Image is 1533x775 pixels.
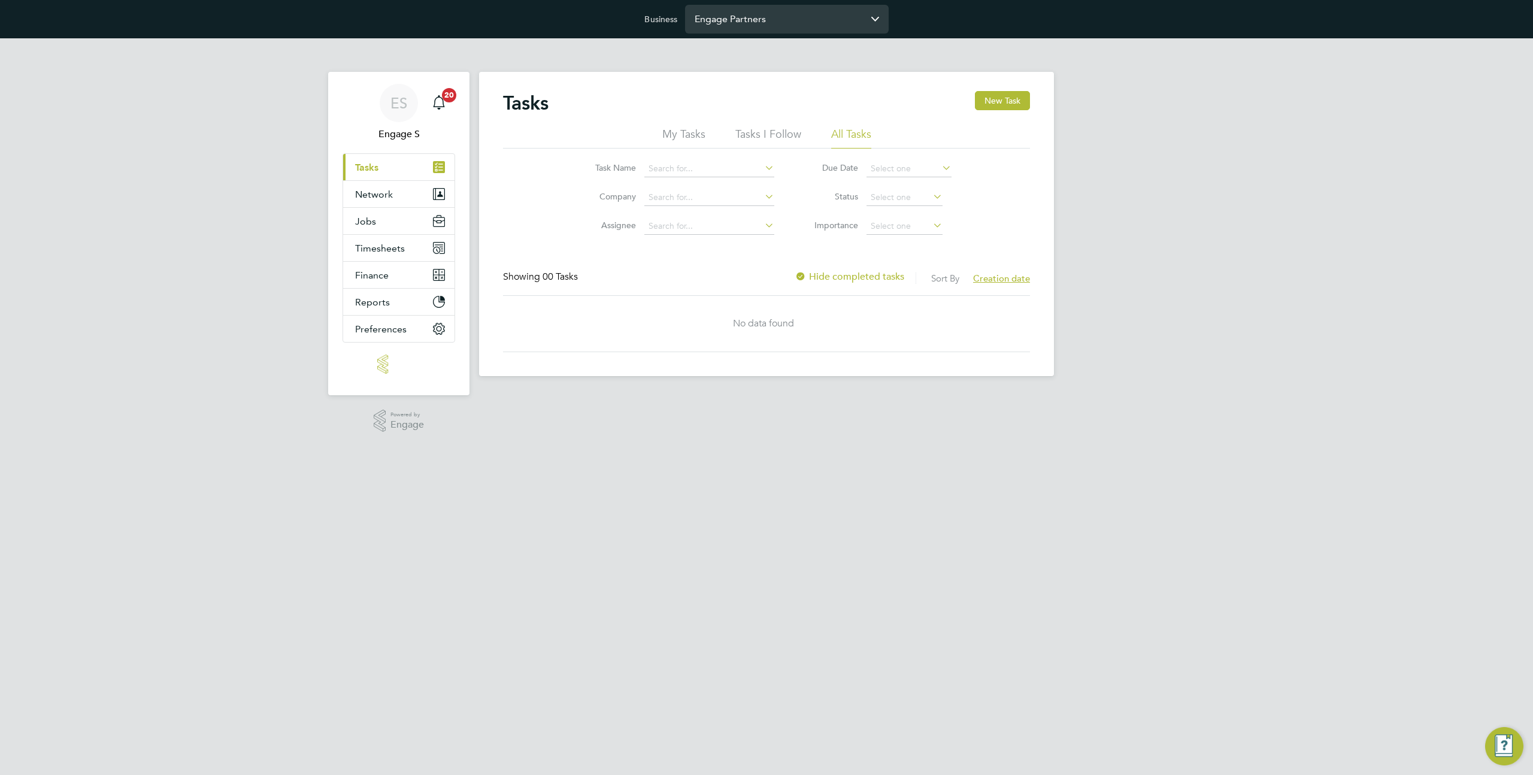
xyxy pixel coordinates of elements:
img: engage-logo-retina.png [377,355,420,374]
span: Reports [355,296,390,308]
button: Engage Resource Center [1485,727,1523,765]
nav: Main navigation [328,72,469,395]
label: Task Name [582,162,636,173]
div: Showing [503,271,580,283]
span: Engage S [343,127,455,141]
input: Search for... [644,218,774,235]
button: Network [343,181,455,207]
button: Finance [343,262,455,288]
span: Finance [355,270,389,281]
a: Tasks [343,154,455,180]
span: Tasks [355,162,378,173]
button: Timesheets [343,235,455,261]
a: Go to home page [343,355,455,374]
button: New Task [975,91,1030,110]
button: Reports [343,289,455,315]
span: Powered by [390,410,424,420]
span: 20 [442,88,456,102]
label: Business [644,14,677,25]
div: No data found [503,317,1024,330]
span: ES [390,95,407,111]
input: Select one [867,218,943,235]
input: Select one [867,189,943,206]
span: Creation date [973,273,1030,284]
label: Company [582,191,636,202]
span: Network [355,189,393,200]
li: Tasks I Follow [735,127,801,149]
span: Timesheets [355,243,405,254]
label: Hide completed tasks [795,271,904,283]
span: Engage [390,420,424,430]
span: 00 Tasks [543,271,578,283]
label: Importance [804,220,858,231]
label: Assignee [582,220,636,231]
label: Status [804,191,858,202]
button: Jobs [343,208,455,234]
span: Jobs [355,216,376,227]
button: Preferences [343,316,455,342]
h2: Tasks [503,91,549,115]
li: My Tasks [662,127,705,149]
input: Select one [867,161,952,177]
input: Search for... [644,161,774,177]
span: Preferences [355,323,407,335]
li: All Tasks [831,127,871,149]
a: ESEngage S [343,84,455,141]
a: 20 [427,84,451,122]
input: Search for... [644,189,774,206]
a: Powered byEngage [374,410,425,432]
label: Sort By [931,273,959,284]
label: Due Date [804,162,858,173]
